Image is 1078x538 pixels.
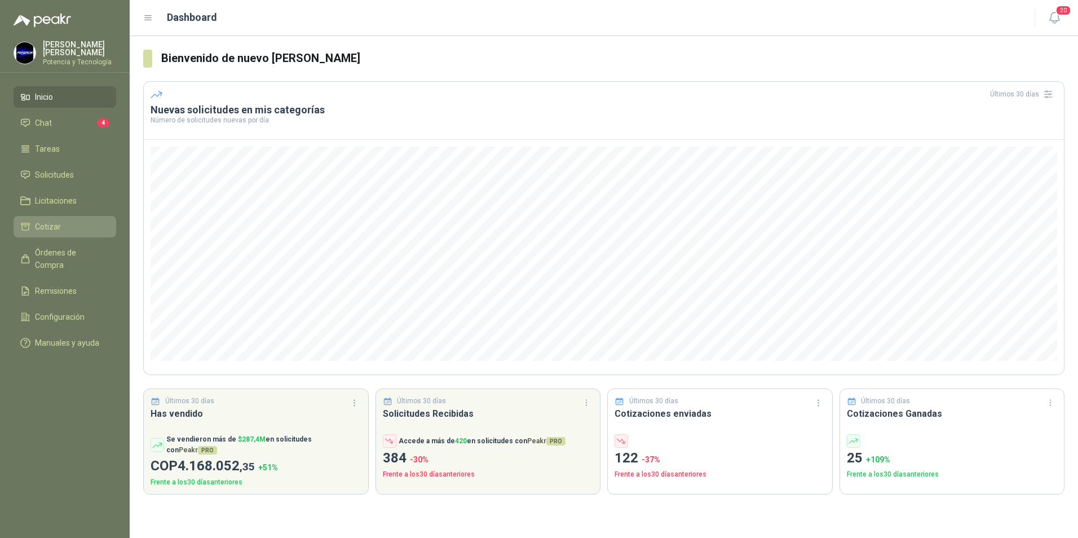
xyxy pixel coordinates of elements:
[151,456,361,477] p: COP
[14,138,116,160] a: Tareas
[14,280,116,302] a: Remisiones
[14,42,36,64] img: Company Logo
[166,434,361,456] p: Se vendieron más de en solicitudes con
[35,246,105,271] span: Órdenes de Compra
[615,448,825,469] p: 122
[238,435,266,443] span: $ 287,4M
[527,437,565,445] span: Peakr
[14,14,71,27] img: Logo peakr
[629,396,678,407] p: Últimos 30 días
[35,117,52,129] span: Chat
[35,337,99,349] span: Manuales y ayuda
[14,216,116,237] a: Cotizar
[35,221,61,233] span: Cotizar
[198,446,217,455] span: PRO
[97,118,109,127] span: 4
[35,311,85,323] span: Configuración
[43,59,116,65] p: Potencia y Tecnología
[14,332,116,354] a: Manuales y ayuda
[14,112,116,134] a: Chat4
[1055,5,1071,16] span: 20
[615,469,825,480] p: Frente a los 30 días anteriores
[383,448,594,469] p: 384
[151,477,361,488] p: Frente a los 30 días anteriores
[847,469,1058,480] p: Frente a los 30 días anteriores
[990,85,1057,103] div: Últimos 30 días
[615,407,825,421] h3: Cotizaciones enviadas
[35,285,77,297] span: Remisiones
[410,455,428,464] span: -30 %
[35,91,53,103] span: Inicio
[383,407,594,421] h3: Solicitudes Recibidas
[14,306,116,328] a: Configuración
[861,396,910,407] p: Últimos 30 días
[1044,8,1064,28] button: 20
[161,50,1064,67] h3: Bienvenido de nuevo [PERSON_NAME]
[165,396,214,407] p: Últimos 30 días
[14,242,116,276] a: Órdenes de Compra
[455,437,467,445] span: 420
[14,164,116,186] a: Solicitudes
[847,448,1058,469] p: 25
[35,143,60,155] span: Tareas
[151,117,1057,124] p: Número de solicitudes nuevas por día
[397,396,446,407] p: Últimos 30 días
[178,458,255,474] span: 4.168.052
[642,455,660,464] span: -37 %
[179,446,217,454] span: Peakr
[35,195,77,207] span: Licitaciones
[847,407,1058,421] h3: Cotizaciones Ganadas
[35,169,74,181] span: Solicitudes
[151,103,1057,117] h3: Nuevas solicitudes en mis categorías
[399,436,565,447] p: Accede a más de en solicitudes con
[546,437,565,446] span: PRO
[167,10,217,25] h1: Dashboard
[240,460,255,473] span: ,35
[14,86,116,108] a: Inicio
[258,463,278,472] span: + 51 %
[383,469,594,480] p: Frente a los 30 días anteriores
[866,455,890,464] span: + 109 %
[14,190,116,211] a: Licitaciones
[151,407,361,421] h3: Has vendido
[43,41,116,56] p: [PERSON_NAME] [PERSON_NAME]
